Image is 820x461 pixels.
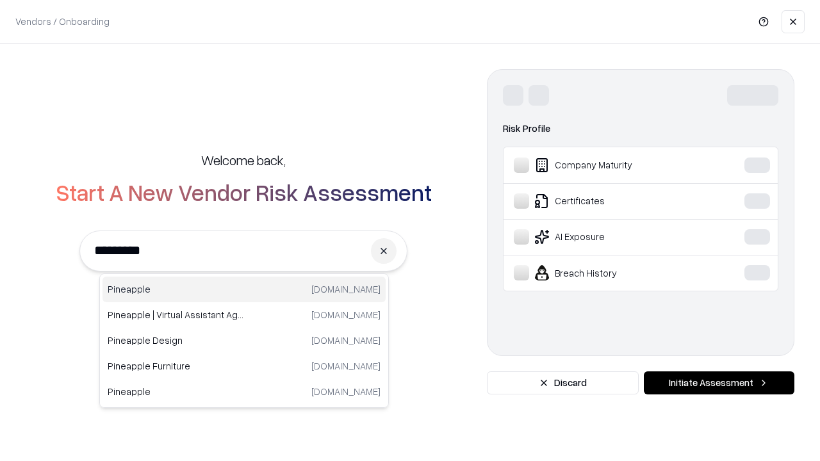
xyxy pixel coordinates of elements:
[56,179,432,205] h2: Start A New Vendor Risk Assessment
[108,334,244,347] p: Pineapple Design
[311,282,381,296] p: [DOMAIN_NAME]
[108,359,244,373] p: Pineapple Furniture
[99,273,389,408] div: Suggestions
[201,151,286,169] h5: Welcome back,
[514,229,705,245] div: AI Exposure
[108,385,244,398] p: Pineapple
[311,359,381,373] p: [DOMAIN_NAME]
[311,334,381,347] p: [DOMAIN_NAME]
[108,308,244,321] p: Pineapple | Virtual Assistant Agency
[15,15,110,28] p: Vendors / Onboarding
[487,371,639,394] button: Discard
[644,371,794,394] button: Initiate Assessment
[514,265,705,280] div: Breach History
[311,308,381,321] p: [DOMAIN_NAME]
[311,385,381,398] p: [DOMAIN_NAME]
[503,121,778,136] div: Risk Profile
[514,158,705,173] div: Company Maturity
[108,282,244,296] p: Pineapple
[514,193,705,209] div: Certificates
